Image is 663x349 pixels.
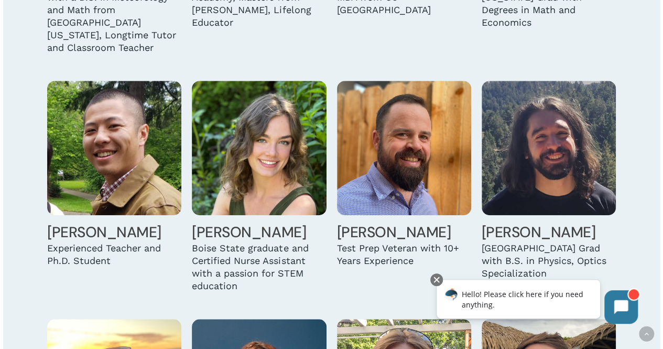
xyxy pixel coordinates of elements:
[47,242,181,267] div: Experienced Teacher and Ph.D. Student
[337,81,471,215] img: Matt Madsen
[482,81,616,215] img: Casey McKenna
[192,81,326,215] img: Zoe Lister
[192,242,326,292] div: Boise State graduate and Certified Nurse Assistant with a passion for STEM education
[47,223,161,242] a: [PERSON_NAME]
[192,223,306,242] a: [PERSON_NAME]
[337,242,471,267] div: Test Prep Veteran with 10+ Years Experience
[482,242,616,280] div: [GEOGRAPHIC_DATA] Grad with B.S. in Physics, Optics Specialization
[426,271,648,334] iframe: Chatbot
[482,223,596,242] a: [PERSON_NAME]
[47,81,181,215] img: Henry Li
[337,223,451,242] a: [PERSON_NAME]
